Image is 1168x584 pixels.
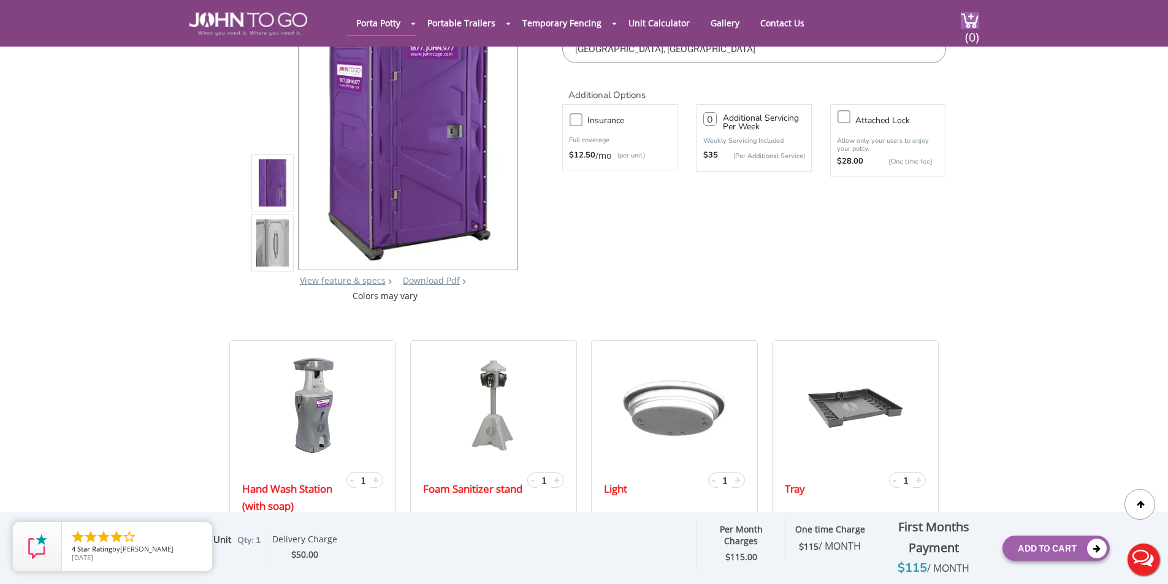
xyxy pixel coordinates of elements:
[72,545,202,554] span: by
[869,156,933,168] p: {One time fee}
[423,480,522,498] a: Foam Sanitizer stand
[237,534,261,546] span: Qty: 1
[703,112,717,126] input: 0
[109,529,124,544] li: 
[120,544,174,553] span: [PERSON_NAME]
[513,11,611,35] a: Temporary Fencing
[272,534,337,548] div: Delivery Charge
[272,548,337,562] div: $
[242,480,343,515] a: Hand Wash Station (with soap)
[418,11,505,35] a: Portable Trailers
[806,356,904,454] img: 17
[915,472,922,487] span: +
[554,472,560,487] span: +
[122,529,137,544] li: 
[703,136,805,145] p: Weekly Servicing Included
[874,517,993,558] div: First Months Payment
[735,472,741,487] span: +
[730,551,757,563] span: 115.00
[837,156,863,168] strong: $28.00
[874,558,993,578] div: $115
[569,134,671,146] p: Full coverage
[189,12,307,36] img: JOHN to go
[718,151,805,161] p: (Per Additional Service)
[72,544,75,553] span: 4
[388,279,392,284] img: right arrow icon
[462,279,466,284] img: chevron.png
[531,472,535,487] span: -
[725,552,757,563] strong: $
[251,290,519,302] div: Colors may vary
[785,480,805,498] a: Tray
[296,548,318,560] span: 50.00
[961,12,979,29] img: cart a
[619,11,699,35] a: Unit Calculator
[25,534,50,559] img: Review Rating
[71,529,85,544] li: 
[799,541,861,553] strong: $
[927,561,969,575] span: / MONTH
[347,11,410,35] a: Porta Potty
[466,356,521,454] img: 17
[569,150,671,162] div: /mo
[804,540,861,552] span: 115
[587,113,683,128] h3: Insurance
[819,539,861,553] span: / MONTH
[795,523,865,535] strong: One time Charge
[701,11,749,35] a: Gallery
[96,529,111,544] li: 
[1002,536,1110,561] button: Add To Cart
[751,11,814,35] a: Contact Us
[703,150,718,162] strong: $35
[72,553,93,562] span: [DATE]
[855,113,951,128] h3: Attached lock
[837,137,939,153] p: Allow only your users to enjoy your potty.
[964,19,979,45] span: (0)
[562,75,945,102] h2: Additional Options
[604,480,627,498] a: Light
[611,150,645,162] p: (per unit)
[373,472,379,487] span: +
[562,35,945,63] input: Delivery Address
[77,544,112,553] span: Star Rating
[720,523,763,547] strong: Per Month Charges
[256,99,289,387] img: Product
[893,472,896,487] span: -
[83,529,98,544] li: 
[256,39,289,327] img: Product
[280,356,345,454] img: 17
[712,472,716,487] span: -
[569,150,595,162] strong: $12.50
[723,114,805,131] h3: Additional Servicing Per Week
[604,356,744,454] img: 17
[403,275,460,286] a: Download Pdf
[1119,535,1168,584] button: Live Chat
[300,275,386,286] a: View feature & specs
[350,472,354,487] span: -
